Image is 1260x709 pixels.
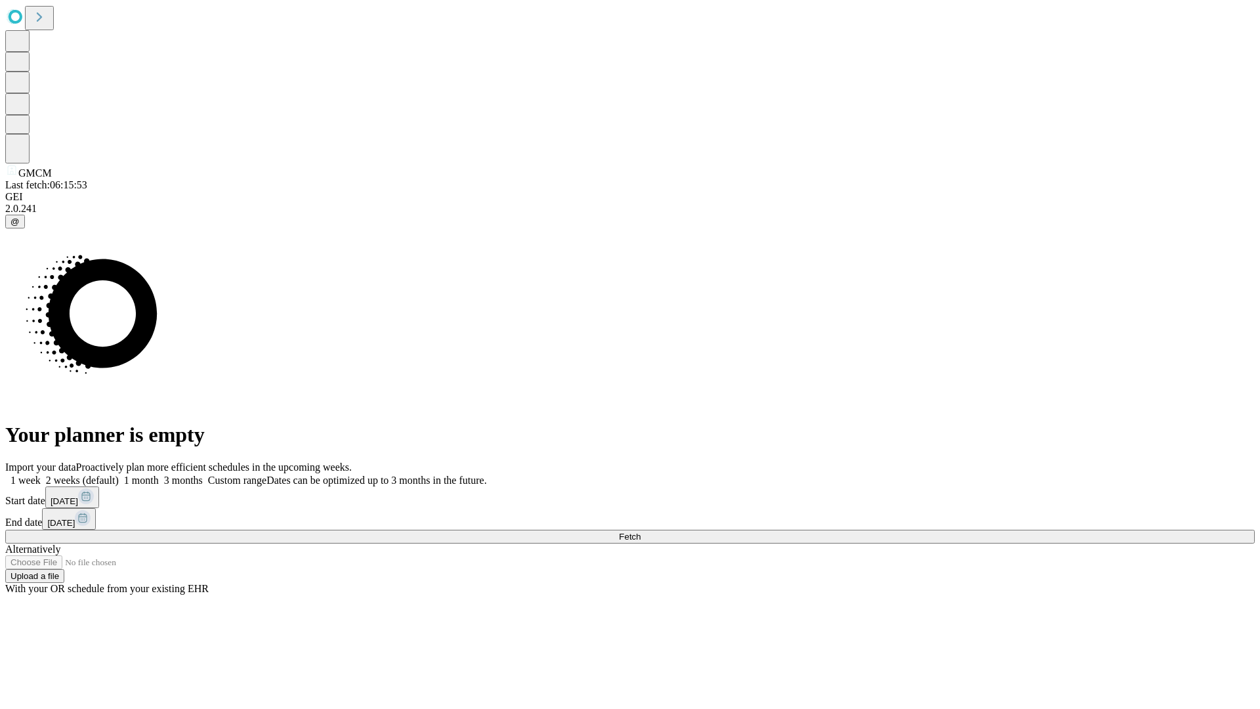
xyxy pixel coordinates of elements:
[619,532,640,542] span: Fetch
[10,217,20,226] span: @
[5,462,76,473] span: Import your data
[164,475,203,486] span: 3 months
[5,508,1255,530] div: End date
[266,475,486,486] span: Dates can be optimized up to 3 months in the future.
[5,215,25,228] button: @
[76,462,352,473] span: Proactively plan more efficient schedules in the upcoming weeks.
[51,496,78,506] span: [DATE]
[5,486,1255,508] div: Start date
[5,423,1255,447] h1: Your planner is empty
[5,569,64,583] button: Upload a file
[208,475,266,486] span: Custom range
[5,530,1255,544] button: Fetch
[47,518,75,528] span: [DATE]
[18,167,52,179] span: GMCM
[5,191,1255,203] div: GEI
[124,475,159,486] span: 1 month
[42,508,96,530] button: [DATE]
[45,486,99,508] button: [DATE]
[46,475,119,486] span: 2 weeks (default)
[5,583,209,594] span: With your OR schedule from your existing EHR
[5,179,87,190] span: Last fetch: 06:15:53
[10,475,41,486] span: 1 week
[5,203,1255,215] div: 2.0.241
[5,544,60,555] span: Alternatively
